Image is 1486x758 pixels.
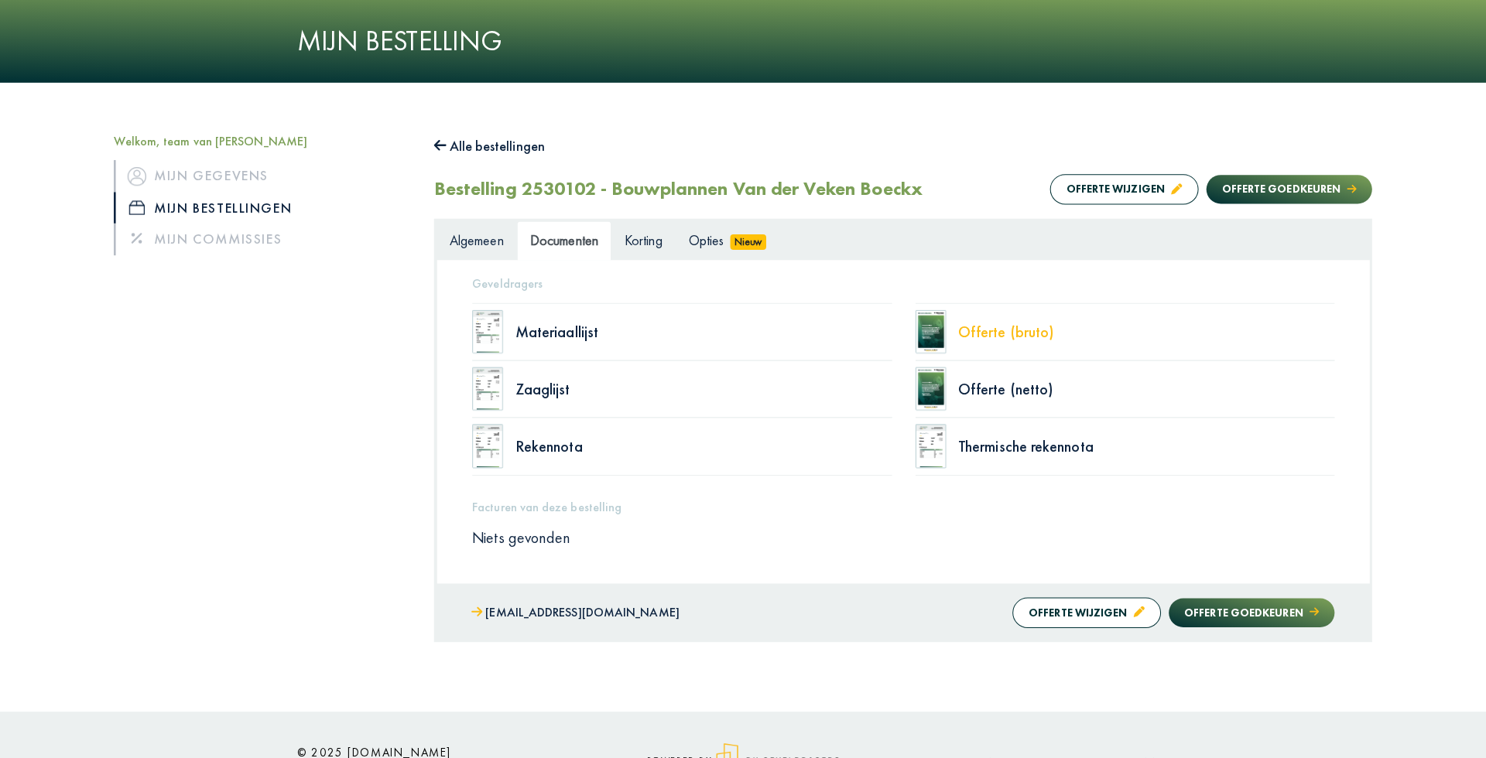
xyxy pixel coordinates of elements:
a: Mijn commissies [120,229,414,260]
span: Opties [690,237,724,254]
span: Algemeen [453,237,506,254]
img: icon [134,173,152,192]
div: Rekennota [518,442,891,457]
img: doc [914,371,945,415]
a: [EMAIL_ADDRESS][DOMAIN_NAME] [474,603,680,626]
div: Zaaglijst [518,385,891,401]
button: Offerte wijzigen [1010,599,1157,630]
div: Niets gevonden [464,530,1340,550]
button: Offerte goedkeuren [1165,600,1329,629]
ul: Tabs [440,227,1364,265]
button: Offerte wijzigen [1047,180,1194,210]
div: Offerte (bruto) [957,329,1330,344]
h1: Mijn bestelling [302,32,1184,65]
button: Alle bestellingen [437,140,547,165]
h5: Facturen van deze bestelling [475,503,1329,517]
img: doc [914,315,945,358]
img: doc [475,315,506,358]
img: doc [914,428,945,471]
img: doc [475,428,506,471]
div: Thermische rekennota [957,442,1330,457]
span: Documenten [532,237,600,254]
h5: Welkom, team van [PERSON_NAME] [120,140,414,155]
span: Korting [626,237,663,254]
div: Offerte (netto) [957,385,1330,401]
h5: Geveldragers [475,281,1329,295]
span: Nieuw [731,240,766,255]
a: iconMijn bestellingen [120,198,414,229]
a: iconMijn gegevens [120,166,414,197]
div: Materiaallijst [518,329,891,344]
h2: Bestelling 2530102 - Bouwplannen Van der Veken Boeckx [437,184,921,207]
button: Offerte goedkeuren [1202,181,1366,210]
img: doc [475,371,506,415]
img: icon [135,207,151,220]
